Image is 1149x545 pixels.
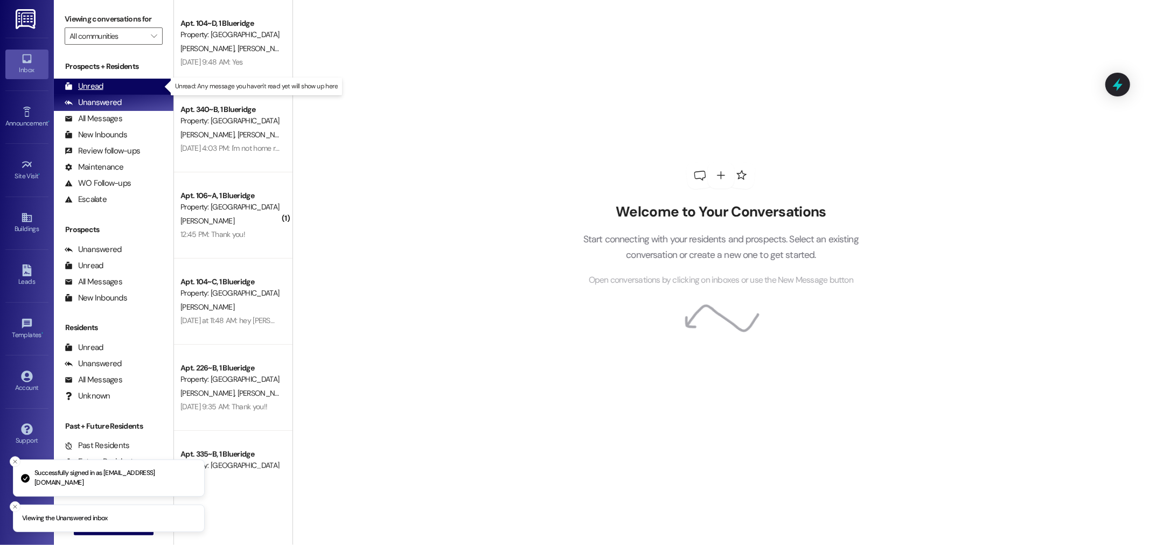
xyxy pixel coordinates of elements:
button: Close toast [10,501,20,512]
div: WO Follow-ups [65,178,131,189]
div: Escalate [65,194,107,205]
div: Property: [GEOGRAPHIC_DATA] [180,29,280,40]
i:  [151,32,157,40]
div: All Messages [65,113,122,124]
p: Viewing the Unanswered inbox [22,514,108,523]
div: New Inbounds [65,292,127,304]
p: Unread: Any message you haven't read yet will show up here [175,82,338,91]
div: Unanswered [65,97,122,108]
a: Account [5,367,48,396]
button: Close toast [10,456,20,467]
span: [PERSON_NAME] [237,130,291,139]
input: All communities [69,27,145,45]
div: Apt. 104~D, 1 Blueridge [180,18,280,29]
div: Prospects + Residents [54,61,173,72]
div: All Messages [65,374,122,386]
div: Past + Future Residents [54,421,173,432]
div: Unknown [65,390,110,402]
div: Prospects [54,224,173,235]
span: [PERSON_NAME] [237,388,294,398]
div: Apt. 226~B, 1 Blueridge [180,362,280,374]
span: [PERSON_NAME] [180,302,234,312]
div: Unanswered [65,244,122,255]
span: Open conversations by clicking on inboxes or use the New Message button [589,274,853,287]
div: Apt. 104~C, 1 Blueridge [180,276,280,288]
a: Buildings [5,208,48,237]
p: Start connecting with your residents and prospects. Select an existing conversation or create a n... [567,232,875,262]
div: Property: [GEOGRAPHIC_DATA] [180,460,280,471]
span: [PERSON_NAME] [180,44,238,53]
img: ResiDesk Logo [16,9,38,29]
div: Review follow-ups [65,145,140,157]
div: Apt. 335~B, 1 Blueridge [180,449,280,460]
div: [DATE] 9:35 AM: Thank you!! [180,402,267,411]
div: Past Residents [65,440,130,451]
div: 12:45 PM: Thank you! [180,229,245,239]
div: Property: [GEOGRAPHIC_DATA] [180,201,280,213]
div: New Inbounds [65,129,127,141]
a: Templates • [5,315,48,344]
span: [PERSON_NAME] [180,388,238,398]
span: [PERSON_NAME] [237,44,294,53]
div: Unread [65,260,103,271]
div: All Messages [65,276,122,288]
a: Site Visit • [5,156,48,185]
div: Property: [GEOGRAPHIC_DATA] [180,288,280,299]
span: [PERSON_NAME] [180,216,234,226]
div: [DATE] at 11:48 AM: hey [PERSON_NAME], I forwarded my address but im not sure if it went through.... [180,316,568,325]
div: [DATE] 4:03 PM: I'm not home right now. Could you put it on the front table of my apartment? Apar... [180,143,519,153]
a: Inbox [5,50,48,79]
div: Unread [65,342,103,353]
p: Successfully signed in as [EMAIL_ADDRESS][DOMAIN_NAME] [34,469,196,487]
span: • [39,171,40,178]
a: Leads [5,261,48,290]
a: Support [5,420,48,449]
div: Apt. 340~B, 1 Blueridge [180,104,280,115]
div: [DATE] 9:48 AM: Yes [180,57,243,67]
div: Property: [GEOGRAPHIC_DATA] [180,374,280,385]
span: • [48,118,50,125]
div: Apt. 106~A, 1 Blueridge [180,190,280,201]
div: Unread [65,81,103,92]
div: Residents [54,322,173,333]
label: Viewing conversations for [65,11,163,27]
span: • [41,330,43,337]
div: Property: [GEOGRAPHIC_DATA] [180,115,280,127]
span: [PERSON_NAME] [180,130,238,139]
div: Unanswered [65,358,122,369]
h2: Welcome to Your Conversations [567,204,875,221]
div: Maintenance [65,162,124,173]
